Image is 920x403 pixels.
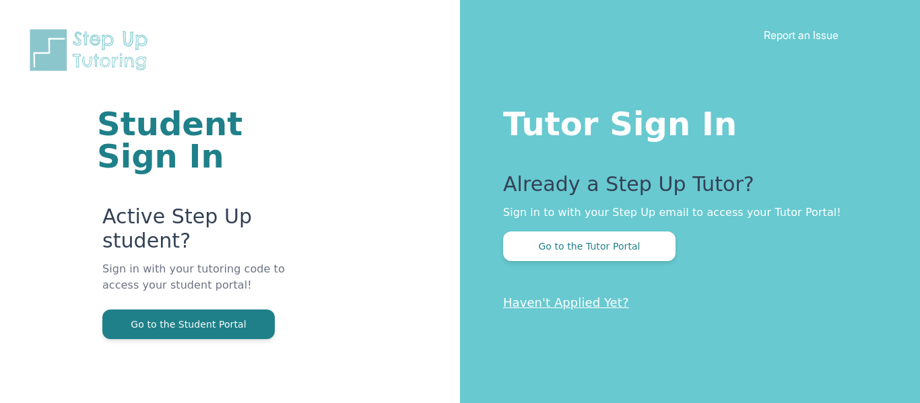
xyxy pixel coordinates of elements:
[503,240,676,252] a: Go to the Tutor Portal
[102,205,298,261] p: Active Step Up student?
[97,108,298,172] h1: Student Sign In
[503,172,866,205] p: Already a Step Up Tutor?
[102,261,298,309] p: Sign in with your tutoring code to access your student portal!
[503,102,866,140] h1: Tutor Sign In
[102,309,275,339] button: Go to the Student Portal
[102,318,275,330] a: Go to the Student Portal
[764,28,839,42] a: Report an Issue
[503,205,866,221] p: Sign in to with your Step Up email to access your Tutor Portal!
[27,27,156,73] img: Step Up Tutoring horizontal logo
[503,295,629,309] a: Haven't Applied Yet?
[503,231,676,261] button: Go to the Tutor Portal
